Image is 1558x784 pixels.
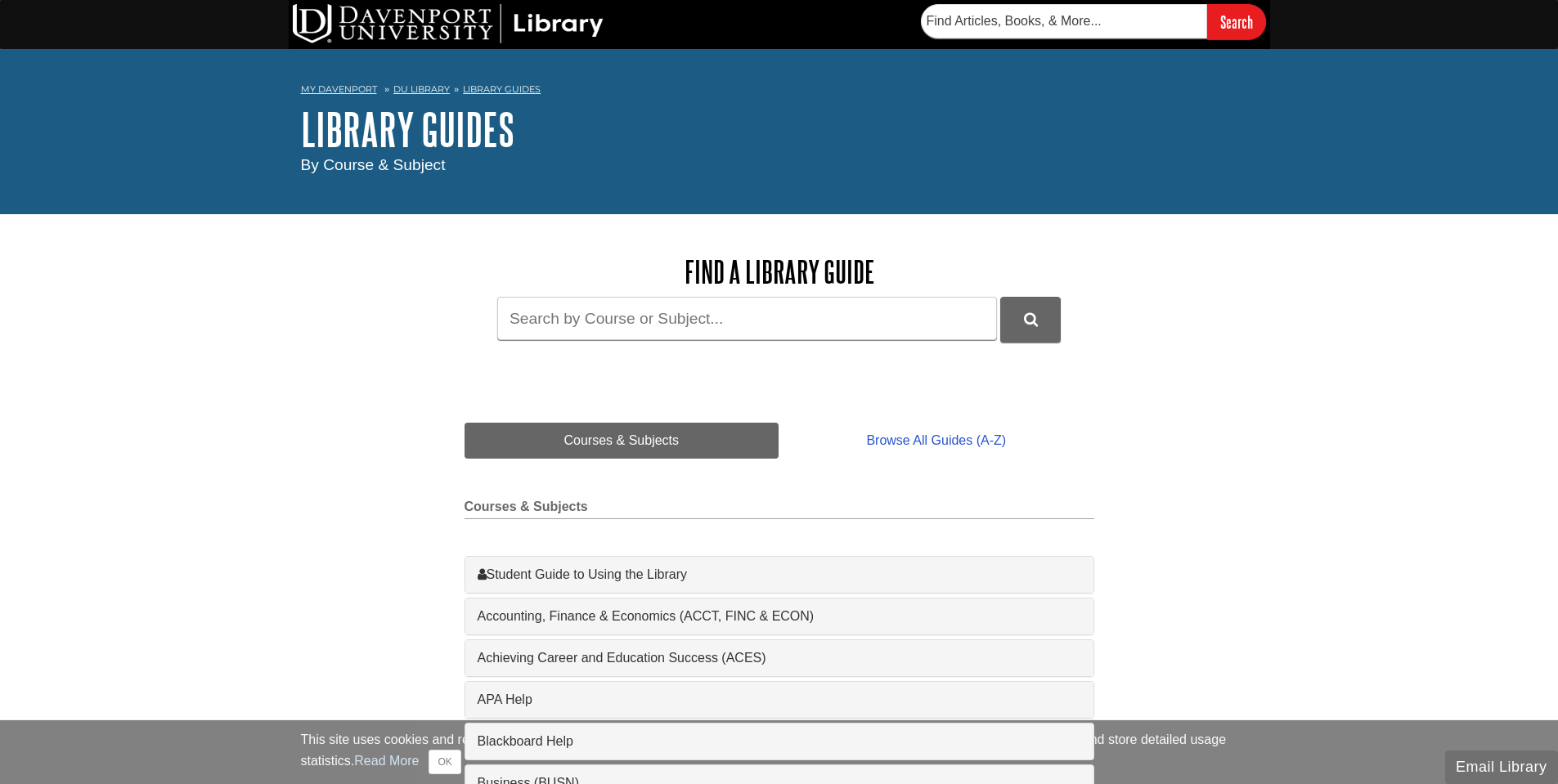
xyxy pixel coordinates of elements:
[354,754,419,768] a: Read More
[301,78,1258,105] nav: breadcrumb
[1207,4,1266,39] input: Search
[463,83,541,95] a: Library Guides
[1024,312,1038,327] i: Search Library Guides
[301,83,377,96] a: My Davenport
[478,607,1081,626] a: Accounting, Finance & Economics (ACCT, FINC & ECON)
[293,4,604,43] img: DU Library
[478,565,1081,585] a: Student Guide to Using the Library
[497,297,997,340] input: Search by Course or Subject...
[478,690,1081,710] a: APA Help
[465,255,1094,289] h2: Find a Library Guide
[921,4,1207,38] input: Find Articles, Books, & More...
[779,423,1093,459] a: Browse All Guides (A-Z)
[301,105,1258,154] h1: Library Guides
[301,730,1258,774] div: This site uses cookies and records your IP address for usage statistics. Additionally, we use Goo...
[429,750,460,774] button: Close
[478,732,1081,751] a: Blackboard Help
[465,500,1094,519] h2: Courses & Subjects
[393,83,450,95] a: DU Library
[465,423,779,459] a: Courses & Subjects
[301,154,1258,177] div: By Course & Subject
[478,648,1081,668] a: Achieving Career and Education Success (ACES)
[921,4,1266,39] form: Searches DU Library's articles, books, and more
[1445,750,1558,784] button: Email Library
